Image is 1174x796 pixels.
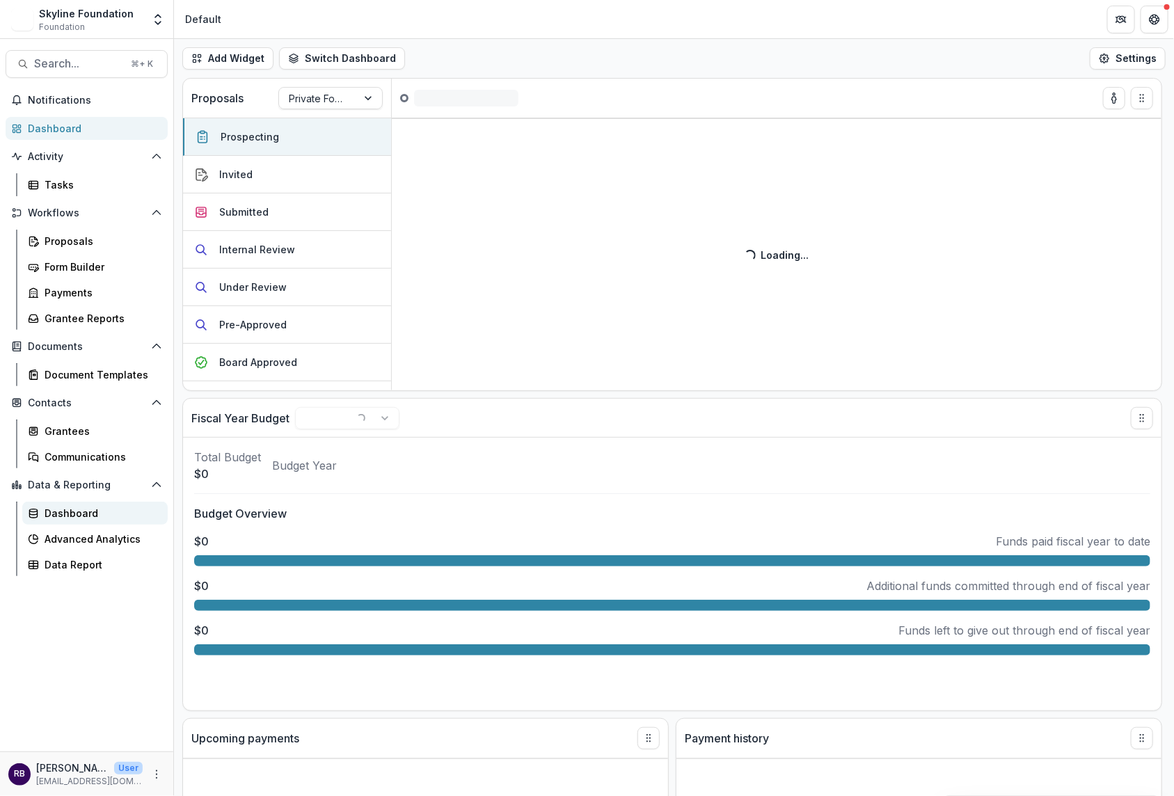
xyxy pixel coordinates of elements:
div: Internal Review [219,242,295,257]
a: Document Templates [22,363,168,386]
button: More [148,766,165,783]
a: Tasks [22,173,168,196]
a: Dashboard [22,502,168,525]
span: Foundation [39,21,85,33]
a: Data Report [22,553,168,576]
button: Open Activity [6,145,168,168]
button: Open Contacts [6,392,168,414]
p: $0 [194,533,209,550]
div: Skyline Foundation [39,6,134,21]
a: Advanced Analytics [22,527,168,550]
div: Data Report [45,557,157,572]
button: toggle-assigned-to-me [1103,87,1125,109]
div: Invited [219,167,253,182]
div: Submitted [219,205,269,219]
div: Grantees [45,424,157,438]
nav: breadcrumb [180,9,227,29]
p: [PERSON_NAME] [36,761,109,775]
div: Rose Brookhouse [14,770,25,779]
span: Documents [28,341,145,353]
p: Payment history [685,730,769,747]
button: Under Review [183,269,391,306]
button: Drag [1131,727,1153,749]
button: Open Workflows [6,202,168,224]
a: Payments [22,281,168,304]
div: Board Approved [219,355,297,369]
div: Grantee Reports [45,311,157,326]
button: Invited [183,156,391,193]
p: Upcoming payments [191,730,299,747]
img: Skyline Foundation [11,8,33,31]
button: Open Documents [6,335,168,358]
div: Pre-Approved [219,317,287,332]
button: Add Widget [182,47,273,70]
button: Drag [637,727,660,749]
button: Open entity switcher [148,6,168,33]
div: Communications [45,449,157,464]
p: $0 [194,578,209,594]
p: $0 [194,622,209,639]
div: Document Templates [45,367,157,382]
a: Communications [22,445,168,468]
div: Advanced Analytics [45,532,157,546]
p: Fiscal Year Budget [191,410,289,427]
span: Activity [28,151,145,163]
div: Dashboard [45,506,157,520]
p: Total Budget [194,449,261,465]
a: Proposals [22,230,168,253]
div: Tasks [45,177,157,192]
p: Funds left to give out through end of fiscal year [898,622,1150,639]
span: Data & Reporting [28,479,145,491]
p: Proposals [191,90,244,106]
div: Form Builder [45,260,157,274]
button: Search... [6,50,168,78]
button: Partners [1107,6,1135,33]
p: Budget Overview [194,505,1150,522]
a: Dashboard [6,117,168,140]
div: Payments [45,285,157,300]
button: Open Data & Reporting [6,474,168,496]
button: Get Help [1141,6,1168,33]
button: Settings [1090,47,1166,70]
button: Internal Review [183,231,391,269]
p: Funds paid fiscal year to date [996,533,1150,550]
a: Form Builder [22,255,168,278]
div: ⌘ + K [128,56,156,72]
div: Default [185,12,221,26]
p: User [114,762,143,774]
a: Grantees [22,420,168,443]
button: Notifications [6,89,168,111]
a: Grantee Reports [22,307,168,330]
span: Notifications [28,95,162,106]
div: Dashboard [28,121,157,136]
p: [EMAIL_ADDRESS][DOMAIN_NAME] [36,775,143,788]
button: Drag [1131,407,1153,429]
span: Contacts [28,397,145,409]
p: Additional funds committed through end of fiscal year [866,578,1150,594]
button: Pre-Approved [183,306,391,344]
button: Board Approved [183,344,391,381]
button: Drag [1131,87,1153,109]
p: $0 [194,465,261,482]
div: Proposals [45,234,157,248]
div: Under Review [219,280,287,294]
button: Switch Dashboard [279,47,405,70]
p: Budget Year [272,457,337,474]
span: Search... [34,57,122,70]
button: Submitted [183,193,391,231]
span: Workflows [28,207,145,219]
div: Prospecting [221,129,279,144]
button: Prospecting [183,118,391,156]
